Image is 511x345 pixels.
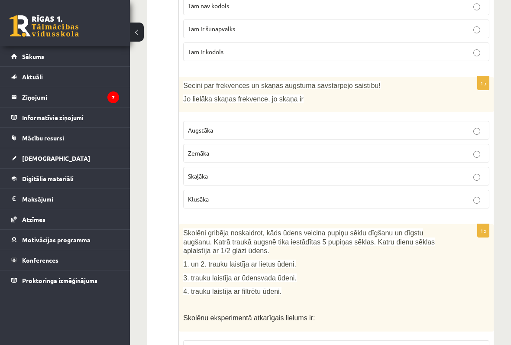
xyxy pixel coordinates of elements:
input: Zemāka [473,151,480,158]
a: Sākums [11,46,119,66]
span: Tām ir šūnapvalks [188,25,235,33]
span: Augstāka [188,126,213,134]
span: 1. un 2. trauku laistīja ar lietus ūdeni. [183,260,296,268]
span: Tām nav kodols [188,2,229,10]
a: Mācību resursi [11,128,119,148]
span: Jo lielāka skaņas frekvence, jo skaņa ir [183,95,303,103]
p: 1p [477,224,489,238]
a: Rīgas 1. Tālmācības vidusskola [10,15,79,37]
span: [DEMOGRAPHIC_DATA] [22,154,90,162]
span: 4. trauku laistīja ar filtrētu ūdeni. [183,288,281,295]
span: Skaļāka [188,172,208,180]
span: Motivācijas programma [22,236,91,244]
a: Maksājumi [11,189,119,209]
input: Tām ir šūnapvalks [473,26,480,33]
input: Tām ir kodols [473,49,480,56]
span: Tām ir kodols [188,48,223,55]
legend: Maksājumi [22,189,119,209]
input: Skaļāka [473,174,480,181]
span: Sākums [22,52,44,60]
span: Mācību resursi [22,134,64,142]
input: Klusāka [473,197,480,204]
span: Atzīmes [22,215,45,223]
input: Tām nav kodols [473,3,480,10]
span: Skolēni gribēja noskaidrot, kāds ūdens veicina pupiņu sēklu dīgšanu un dīgstu augšanu. Katrā trau... [183,229,435,254]
a: Proktoringa izmēģinājums [11,270,119,290]
span: Zemāka [188,149,209,157]
i: 7 [107,91,119,103]
span: Secini par frekvences un skaņas augstuma savstarpējo saistību! [183,82,380,89]
a: Informatīvie ziņojumi [11,107,119,127]
span: Klusāka [188,195,209,203]
span: Aktuāli [22,73,43,81]
a: Aktuāli [11,67,119,87]
p: 1p [477,76,489,90]
a: [DEMOGRAPHIC_DATA] [11,148,119,168]
span: 3. trauku laistīja ar ūdensvada ūdeni. [183,274,297,282]
a: Digitālie materiāli [11,169,119,189]
legend: Ziņojumi [22,87,119,107]
a: Motivācijas programma [11,230,119,250]
legend: Informatīvie ziņojumi [22,107,119,127]
span: Digitālie materiāli [22,175,74,182]
span: Konferences [22,256,58,264]
span: Skolēnu eksperimentā atkarīgais lielums ir: [183,314,315,322]
span: Proktoringa izmēģinājums [22,277,97,284]
input: Augstāka [473,128,480,135]
a: Atzīmes [11,209,119,229]
a: Konferences [11,250,119,270]
a: Ziņojumi7 [11,87,119,107]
